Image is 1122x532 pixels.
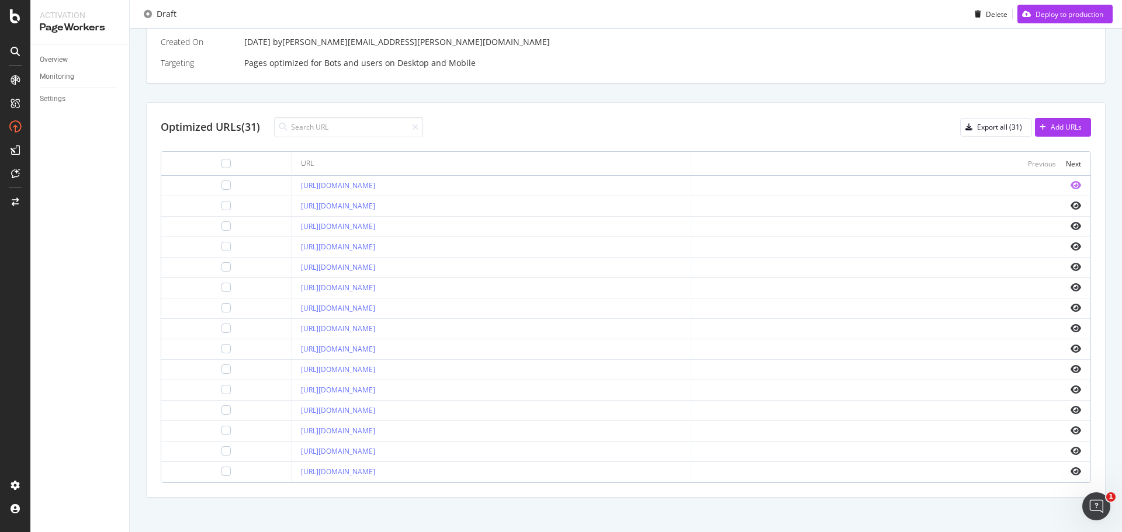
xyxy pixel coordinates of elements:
i: eye [1071,201,1081,210]
i: eye [1071,405,1081,415]
a: [URL][DOMAIN_NAME] [301,446,375,456]
i: eye [1071,446,1081,455]
div: Previous [1028,159,1056,169]
div: Draft [157,8,176,20]
i: eye [1071,303,1081,312]
a: [URL][DOMAIN_NAME] [301,180,375,190]
div: Next [1066,159,1081,169]
a: [URL][DOMAIN_NAME] [301,426,375,436]
div: PageWorkers [40,21,120,34]
div: Overview [40,54,68,66]
i: eye [1071,324,1081,333]
input: Search URL [274,117,423,137]
div: Export all (31) [977,122,1022,132]
i: eye [1071,364,1081,374]
div: Optimized URLs (31) [161,120,260,135]
a: Settings [40,93,121,105]
div: Deploy to production [1036,9,1103,19]
i: eye [1071,467,1081,476]
div: Activation [40,9,120,21]
div: Targeting [161,57,235,69]
a: [URL][DOMAIN_NAME] [301,283,375,293]
button: Export all (31) [960,118,1032,137]
a: [URL][DOMAIN_NAME] [301,303,375,313]
a: [URL][DOMAIN_NAME] [301,201,375,211]
a: Overview [40,54,121,66]
i: eye [1071,426,1081,435]
button: Deploy to production [1017,5,1113,23]
iframe: Intercom live chat [1082,492,1110,520]
a: [URL][DOMAIN_NAME] [301,324,375,333]
i: eye [1071,221,1081,231]
div: Monitoring [40,71,74,83]
a: [URL][DOMAIN_NAME] [301,364,375,374]
i: eye [1071,262,1081,272]
button: Next [1066,157,1081,171]
div: Delete [986,9,1007,19]
button: Previous [1028,157,1056,171]
div: Settings [40,93,65,105]
i: eye [1071,283,1081,292]
div: Pages optimized for on [244,57,1091,69]
a: [URL][DOMAIN_NAME] [301,262,375,272]
button: Add URLs [1035,118,1091,137]
div: Bots and users [324,57,383,69]
div: URL [301,158,314,169]
div: Desktop and Mobile [397,57,476,69]
a: [URL][DOMAIN_NAME] [301,344,375,354]
div: by [PERSON_NAME][EMAIL_ADDRESS][PERSON_NAME][DOMAIN_NAME] [273,36,550,48]
i: eye [1071,344,1081,353]
a: [URL][DOMAIN_NAME] [301,242,375,252]
i: eye [1071,180,1081,190]
span: 1 [1106,492,1116,502]
div: Add URLs [1051,122,1082,132]
div: [DATE] [244,36,1091,48]
button: Delete [970,5,1007,23]
a: [URL][DOMAIN_NAME] [301,467,375,477]
i: eye [1071,242,1081,251]
i: eye [1071,385,1081,394]
a: [URL][DOMAIN_NAME] [301,221,375,231]
a: Monitoring [40,71,121,83]
div: Created On [161,36,235,48]
a: [URL][DOMAIN_NAME] [301,385,375,395]
a: [URL][DOMAIN_NAME] [301,405,375,415]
